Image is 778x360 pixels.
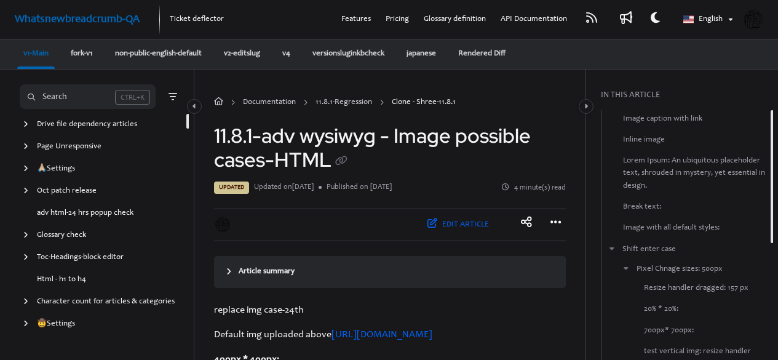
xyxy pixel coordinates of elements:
div: arrow [20,119,32,131]
button: arrow [621,263,632,276]
a: Settings [37,318,75,330]
button: Category toggle [579,99,593,114]
img: Shree checkd'souza Gayathri szép [215,217,230,232]
button: Article summary [214,256,566,288]
a: Whats new [616,10,636,30]
a: Lorem Ipsum: An ubiquitous placeholder text, shrouded in mystery, yet essential in design. [623,155,773,192]
a: Drive file dependency articles [37,119,137,131]
span: japanese [407,50,436,58]
button: English [675,10,739,30]
p: replace img case-24th [214,303,566,318]
a: Break text: [623,201,661,213]
span: Whatsnewbreadcrumb-QA [15,14,140,25]
img: shreegayathri.govindarajan@kovai.co [744,10,763,30]
div: In this article [601,89,773,103]
div: arrow [20,230,32,242]
a: Image caption with link [623,113,702,126]
a: RSS feed [582,10,601,30]
span: Glossary definition [424,15,486,23]
span: API Documentation [501,15,567,23]
div: arrow [20,252,32,264]
a: Project logo [15,12,140,28]
div: arrow [20,164,32,175]
span: v2-editslug [224,50,260,58]
span: Pricing [386,15,409,23]
button: arrow [606,243,617,257]
span: 🙏🏼 [37,165,47,173]
span: Ticket deflector [170,15,224,23]
a: Resize handler dragged: 157 px [644,282,748,295]
a: 11.8.1-Regression [316,97,372,109]
a: Toc-Headings-block editor [37,252,124,264]
button: Filter [165,89,180,104]
p: Default img uploaded above [214,327,566,342]
span: Features [341,15,371,23]
button: Article more options [546,214,566,234]
a: adv html-24 hrs popup check [37,207,133,220]
span: 🤠 [37,320,47,328]
div: arrow [20,186,32,198]
span: Rendered Diff [458,50,506,58]
span: v1-Main [23,50,49,58]
div: arrow [20,142,32,153]
button: Article social sharing [517,214,536,234]
div: Search [42,90,67,104]
a: Oct patch release [37,185,97,198]
h1: 11.8.1-adv wysiwyg - Image possible cases-HTML [214,124,566,172]
a: Image with all default styles: [623,222,720,234]
a: Pixel Chnage sizes: 500px [637,263,723,276]
a: 700px* 700px: [644,324,694,337]
div: arrow [20,319,32,330]
a: Character count for articles & categories [37,296,175,308]
span: Article summary [239,266,295,278]
a: Shift enter case [622,244,676,256]
button: Search [20,84,156,109]
span: non-public-english-default [115,50,202,58]
li: 4 minute(s) read [502,182,566,194]
span: Clone - Shree-11.8.1 [392,97,456,109]
span: fork-v1 [71,50,93,58]
button: Category toggle [187,99,202,114]
li: Updated on [DATE] [254,182,319,194]
li: Published on [DATE] [319,182,392,194]
a: Html - h1 to h4 [37,274,86,286]
a: Settings [37,163,75,175]
a: Documentation [243,97,296,109]
button: Copy link of 11.8.1-adv wysiwyg - Image possible cases-HTML [331,152,351,172]
span: versionsluginkbcheck [312,50,384,58]
a: [URL][DOMAIN_NAME] [331,330,432,340]
a: Page Unresponsive [37,141,101,153]
span: Updated [214,182,249,194]
a: Home [214,97,223,109]
a: Inline image [623,134,665,146]
a: 20% * 20%: [644,303,678,316]
button: Edit article [419,214,497,236]
div: CTRL+K [115,90,150,105]
a: Glossary check [37,230,86,242]
button: Theme options [646,10,665,30]
div: arrow [20,297,32,308]
span: v4 [282,50,290,58]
